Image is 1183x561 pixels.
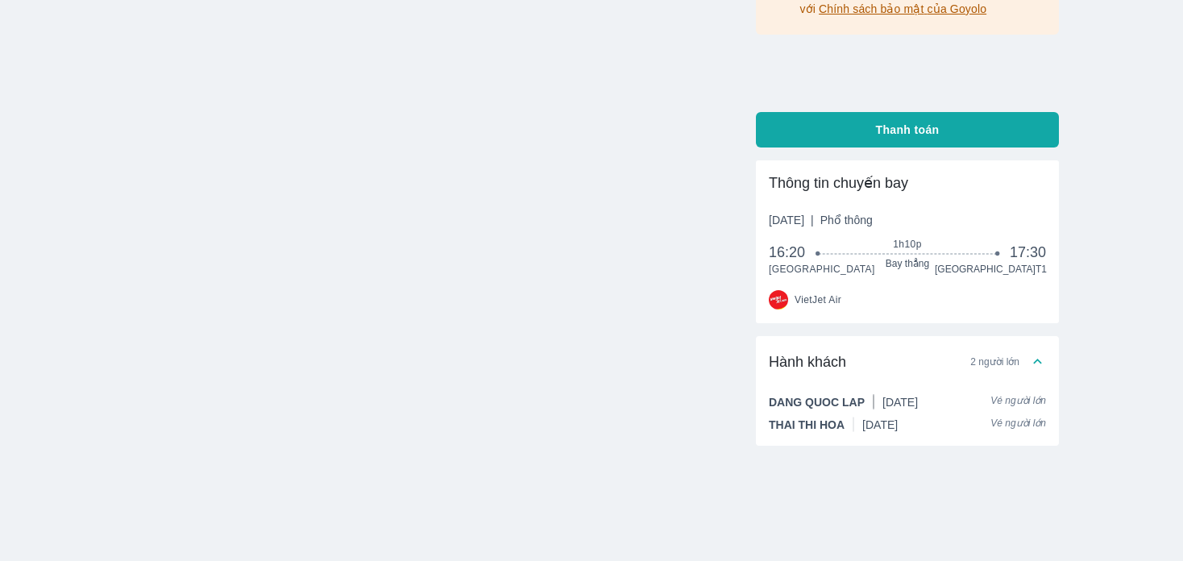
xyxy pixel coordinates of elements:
[769,417,845,433] span: THAI THI HOA
[970,355,1019,368] span: 2 người lớn
[769,394,865,410] span: DANG QUOC LAP
[819,2,986,15] span: Chính sách bảo mật của Goyolo
[769,173,1046,193] div: Thông tin chuyến bay
[756,336,1059,388] div: Hành khách2 người lớn
[882,396,918,409] span: [DATE]
[819,257,997,270] span: Bay thẳng
[795,293,841,306] span: VietJet Air
[811,214,814,226] span: |
[862,418,898,431] span: [DATE]
[819,238,997,251] span: 1h10p
[990,417,1046,433] span: Vé người lớn
[756,112,1059,148] button: Thanh toán
[820,214,873,226] span: Phổ thông
[990,394,1046,410] span: Vé người lớn
[935,263,1046,276] span: [GEOGRAPHIC_DATA] T1
[1010,243,1046,262] span: 17:30
[769,243,819,262] span: 16:20
[769,212,873,228] span: [DATE]
[769,352,846,372] span: Hành khách
[876,122,940,138] span: Thanh toán
[756,388,1059,446] div: Hành khách2 người lớn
